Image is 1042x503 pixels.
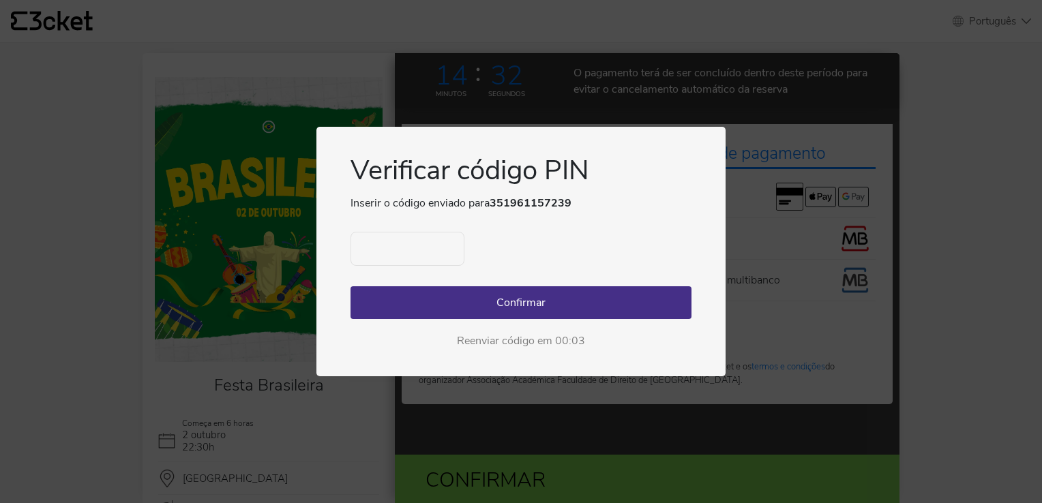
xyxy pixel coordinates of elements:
[457,333,552,349] span: Reenviar código em
[490,196,571,211] strong: 351961157239
[351,286,691,319] button: Confirmar
[351,154,691,195] h1: Verificar código PIN
[555,333,585,349] div: 00:03
[351,195,691,211] p: Inserir o código enviado para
